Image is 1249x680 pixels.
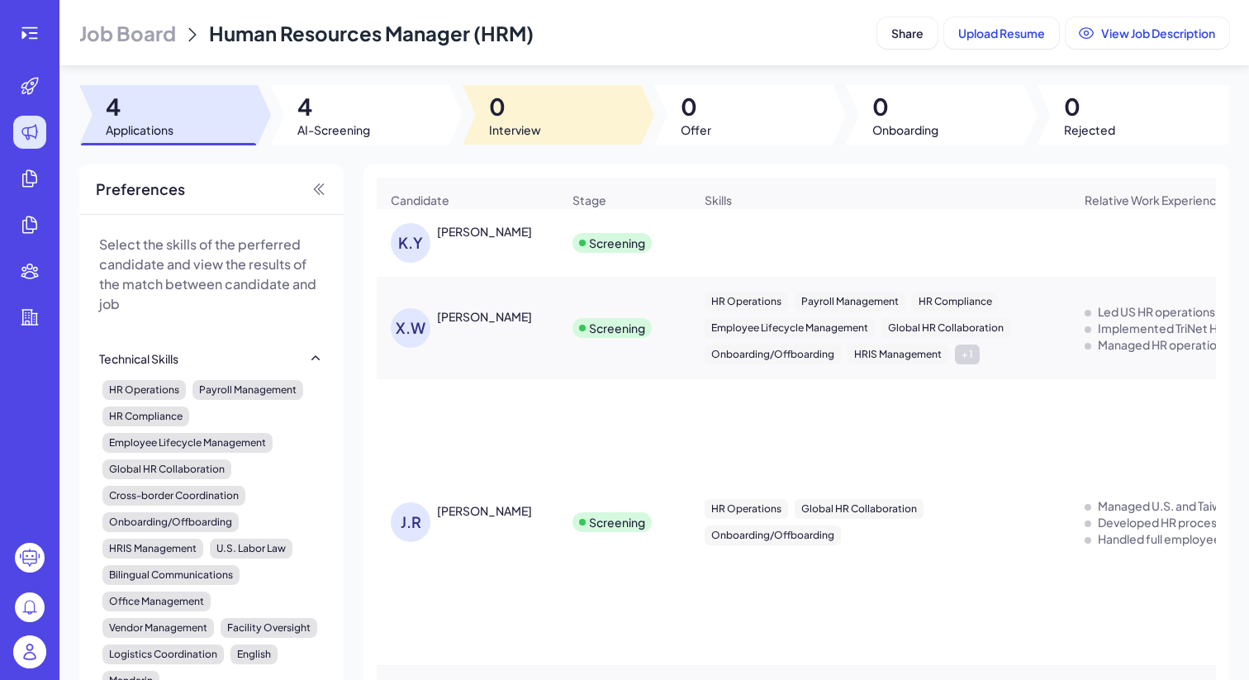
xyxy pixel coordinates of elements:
span: Applications [106,121,173,138]
span: Upload Resume [958,26,1045,40]
img: user_logo.png [13,635,46,668]
div: Payroll Management [795,292,905,311]
button: View Job Description [1066,17,1229,49]
div: Technical Skills [99,350,178,367]
span: Relative Work Experience [1085,192,1223,208]
span: 0 [872,92,938,121]
div: HR Operations [102,380,186,400]
div: Employee Lifecycle Management [705,318,875,338]
div: Employee Lifecycle Management [102,433,273,453]
div: Cross-border Coordination [102,486,245,506]
div: X.W [391,308,430,348]
span: Onboarding [872,121,938,138]
span: Skills [705,192,732,208]
span: Share [891,26,924,40]
span: 4 [106,92,173,121]
div: Onboarding/Offboarding [705,525,841,545]
div: Global HR Collaboration [795,499,924,519]
div: U.S. Labor Law [210,539,292,559]
div: English [230,644,278,664]
span: 0 [681,92,711,121]
span: AI-Screening [297,121,370,138]
div: Facility Oversight [221,618,317,638]
div: Onboarding/Offboarding [102,512,239,532]
div: Screening [589,235,645,251]
span: Rejected [1064,121,1115,138]
div: Xiyao Wu [437,308,532,325]
div: HRIS Management [102,539,203,559]
p: Select the skills of the perferred candidate and view the results of the match between candidate ... [99,235,324,314]
div: HR Compliance [102,407,189,426]
span: Human Resources Manager (HRM) [209,21,534,45]
span: Candidate [391,192,449,208]
div: J.R [391,502,430,542]
div: HR Compliance [912,292,999,311]
button: Share [877,17,938,49]
div: Kun Yuan [437,223,532,240]
span: View Job Description [1101,26,1215,40]
span: 0 [1064,92,1115,121]
div: Onboarding/Offboarding [705,345,841,364]
div: + 1 [955,345,980,364]
button: Upload Resume [944,17,1059,49]
div: Screening [589,320,645,336]
span: Stage [572,192,606,208]
div: Payroll Management [192,380,303,400]
div: HRIS Management [848,345,948,364]
div: K.Y [391,223,430,263]
div: Global HR Collaboration [102,459,231,479]
div: Screening [589,514,645,530]
span: Offer [681,121,711,138]
span: Job Board [79,20,176,46]
span: Preferences [96,178,185,201]
span: Interview [489,121,541,138]
div: HR Operations [705,499,788,519]
div: Global HR Collaboration [881,318,1010,338]
div: Office Management [102,592,211,611]
div: Jill Ren [437,502,532,519]
span: 4 [297,92,370,121]
div: Vendor Management [102,618,214,638]
span: 0 [489,92,541,121]
div: HR Operations [705,292,788,311]
div: Logistics Coordination [102,644,224,664]
div: Bilingual Communications [102,565,240,585]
